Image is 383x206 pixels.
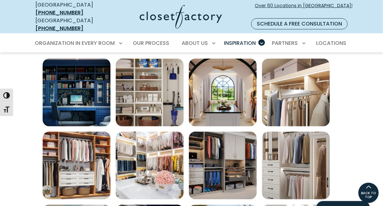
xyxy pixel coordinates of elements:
[116,132,184,199] a: Open inspiration gallery to preview enlarged image
[358,191,379,199] span: BACK TO TOP
[262,132,330,199] img: Reach-in closet with elegant white wood cabinetry, LED lighting, and pull-out shoe storage and do...
[358,182,379,203] a: BACK TO TOP
[116,59,184,126] img: Organized linen and utility closet featuring rolled towels, labeled baskets, and mounted cleaning...
[35,17,107,32] div: [GEOGRAPHIC_DATA]
[262,59,330,126] a: Open inspiration gallery to preview enlarged image
[116,132,184,199] img: Custom white melamine system with triple-hang wardrobe rods, gold-tone hanging hardware, and inte...
[35,9,83,16] a: [PHONE_NUMBER]
[182,39,208,47] span: About Us
[30,34,353,52] nav: Primary Menu
[43,132,111,199] a: Open inspiration gallery to preview enlarged image
[35,39,115,47] span: Organization in Every Room
[189,59,257,126] img: Spacious custom walk-in closet with abundant wardrobe space, center island storage
[116,59,184,126] a: Open inspiration gallery to preview enlarged image
[251,18,348,29] a: Schedule a Free Consultation
[262,132,330,199] a: Open inspiration gallery to preview enlarged image
[35,1,107,17] div: [GEOGRAPHIC_DATA]
[43,59,111,126] img: Custom home office with blue built-ins, glass-front cabinets, adjustable shelving, custom drawer ...
[224,39,256,47] span: Inspiration
[35,25,83,32] a: [PHONE_NUMBER]
[189,132,257,199] img: Custom reach-in closet with pant hangers, custom cabinets and drawers
[43,59,111,126] a: Open inspiration gallery to preview enlarged image
[255,2,353,16] span: Over 60 Locations in [GEOGRAPHIC_DATA]!
[43,132,111,199] img: Reach-in closet with Two-tone system with Rustic Cherry structure and White Shaker drawer fronts....
[140,5,222,29] img: Closet Factory Logo
[272,39,298,47] span: Partners
[133,39,169,47] span: Our Process
[189,59,257,126] a: Open inspiration gallery to preview enlarged image
[262,59,330,126] img: Belt rack accessory
[316,39,346,47] span: Locations
[189,132,257,199] a: Open inspiration gallery to preview enlarged image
